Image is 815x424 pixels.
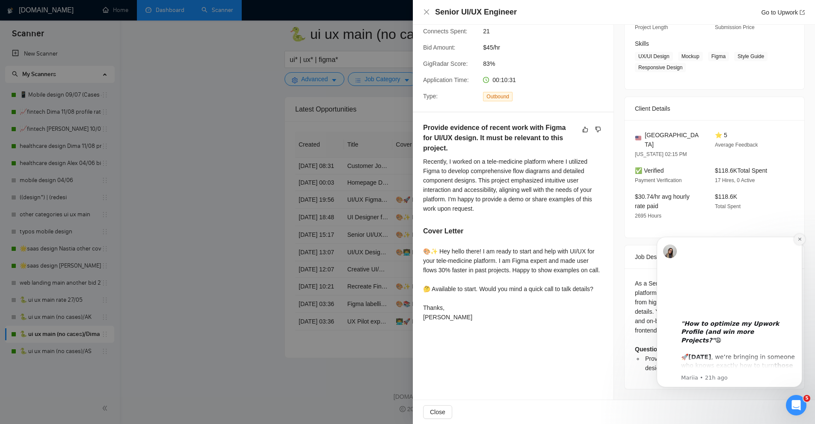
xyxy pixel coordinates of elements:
span: [GEOGRAPHIC_DATA] [645,130,701,149]
iframe: Intercom live chat [786,395,806,415]
span: 5 [803,395,810,402]
button: Close [423,405,452,419]
h4: Senior UI/UX Engineer [435,7,517,18]
h5: Provide evidence of recent work with Figma for UI/UX design. It must be relevant to this project. [423,123,576,153]
span: $30.74/hr avg hourly rate paid [635,193,690,209]
span: [US_STATE] 02:15 PM [635,151,687,157]
span: Average Feedback [715,142,758,148]
span: 00:10:31 [492,77,516,83]
span: Submission Price [715,24,755,30]
button: dislike [593,124,603,135]
a: Go to Upworkexport [761,9,805,16]
img: 🇺🇸 [635,135,641,141]
div: Recently, I worked on a tele-medicine platform where I utilized Figma to develop comprehensive fl... [423,157,603,213]
span: UX/UI Design [635,52,673,61]
button: Close [423,9,430,16]
iframe: Intercom notifications message [644,224,815,401]
div: As a Senior UI/UX Engineer on a large tele-medicine platform, you’ll be our Figma expert—owning e... [635,279,794,373]
span: like [582,126,588,133]
span: Bid Amount: [423,44,456,51]
div: Client Details [635,97,794,120]
span: Type: [423,93,438,100]
span: Mockup [678,52,703,61]
h5: Cover Letter [423,226,463,236]
span: $118.6K [715,193,737,200]
strong: Questions: [635,346,666,353]
span: Payment Verification [635,177,682,183]
span: 21 [483,26,611,36]
span: $118.6K Total Spent [715,167,767,174]
span: $45/hr [483,43,611,52]
span: ⭐ 5 [715,132,727,138]
div: 🎨✨ Hey hello there! I am ready to start and help with UI/UX for your tele-medicine platform. I am... [423,247,603,322]
span: clock-circle [483,77,489,83]
span: 17 Hires, 0 Active [715,177,755,183]
button: like [580,124,590,135]
span: Project Length [635,24,668,30]
span: Skills [635,40,649,47]
span: 2695 Hours [635,213,661,219]
span: export [800,10,805,15]
span: Application Time: [423,77,469,83]
span: Style Guide [734,52,768,61]
span: GigRadar Score: [423,60,468,67]
span: Responsive Design [635,63,686,72]
span: ✅ Verified [635,167,664,174]
div: Job Description [635,245,794,268]
span: Close [430,407,445,417]
span: dislike [595,126,601,133]
span: Total Spent [715,203,741,209]
span: Figma [708,52,729,61]
span: Connects Spent: [423,28,468,35]
span: close [423,9,430,15]
span: 83% [483,59,611,68]
span: Outbound [483,92,513,101]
